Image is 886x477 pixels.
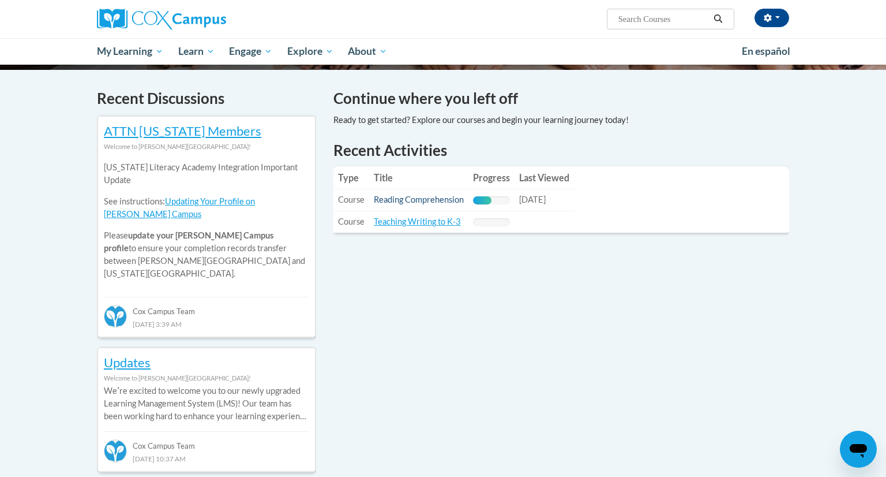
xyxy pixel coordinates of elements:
[280,38,341,65] a: Explore
[178,44,215,58] span: Learn
[369,166,468,189] th: Title
[104,297,309,318] div: Cox Campus Team
[80,38,806,65] div: Main menu
[341,38,395,65] a: About
[104,355,151,370] a: Updates
[104,452,309,465] div: [DATE] 10:37 AM
[333,166,369,189] th: Type
[104,439,127,463] img: Cox Campus Team
[468,166,515,189] th: Progress
[104,305,127,328] img: Cox Campus Team
[473,196,491,204] div: Progress, %
[104,431,309,452] div: Cox Campus Team
[97,44,163,58] span: My Learning
[171,38,222,65] a: Learn
[338,195,365,204] span: Course
[617,12,709,26] input: Search Courses
[333,87,789,110] h4: Continue where you left off
[734,39,798,64] a: En español
[742,45,790,57] span: En español
[338,217,365,226] span: Course
[97,87,316,110] h4: Recent Discussions
[89,38,171,65] a: My Learning
[348,44,387,58] span: About
[104,372,309,385] div: Welcome to [PERSON_NAME][GEOGRAPHIC_DATA]!
[840,431,877,468] iframe: Button to launch messaging window
[374,217,461,226] a: Teaching Writing to K-3
[97,9,226,29] img: Cox Campus
[515,166,574,189] th: Last Viewed
[104,196,255,219] a: Updating Your Profile on [PERSON_NAME] Campus
[333,140,789,161] h1: Recent Activities
[519,195,546,204] span: [DATE]
[104,230,273,253] b: update your [PERSON_NAME] Campus profile
[104,140,309,153] div: Welcome to [PERSON_NAME][GEOGRAPHIC_DATA]!
[287,44,333,58] span: Explore
[104,195,309,221] p: See instructions:
[104,153,309,289] div: Please to ensure your completion records transfer between [PERSON_NAME][GEOGRAPHIC_DATA] and [US_...
[374,195,464,204] a: Reading Comprehension
[104,385,309,423] p: Weʹre excited to welcome you to our newly upgraded Learning Management System (LMS)! Our team has...
[97,9,316,29] a: Cox Campus
[104,161,309,187] p: [US_STATE] Literacy Academy Integration Important Update
[754,9,789,27] button: Account Settings
[104,123,261,139] a: ATTN [US_STATE] Members
[104,318,309,330] div: [DATE] 3:39 AM
[221,38,280,65] a: Engage
[709,12,727,26] button: Search
[229,44,272,58] span: Engage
